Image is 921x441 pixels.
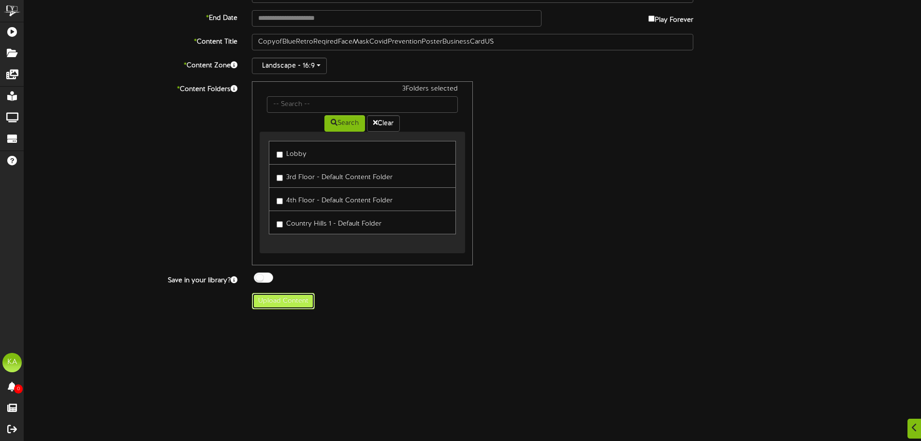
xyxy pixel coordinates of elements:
[277,198,283,204] input: 4th Floor - Default Content Folder
[277,146,307,159] label: Lobby
[277,216,381,229] label: Country Hills 1 - Default Folder
[14,384,23,394] span: 0
[252,34,693,50] input: Title of this Content
[277,169,393,182] label: 3rd Floor - Default Content Folder
[252,58,327,74] button: Landscape - 16:9
[17,273,245,286] label: Save in your library?
[277,175,283,181] input: 3rd Floor - Default Content Folder
[648,10,693,25] label: Play Forever
[17,10,245,23] label: End Date
[277,152,283,158] input: Lobby
[267,96,457,113] input: -- Search --
[260,84,465,96] div: 3 Folders selected
[277,221,283,228] input: Country Hills 1 - Default Folder
[17,34,245,47] label: Content Title
[17,81,245,94] label: Content Folders
[277,193,393,206] label: 4th Floor - Default Content Folder
[17,58,245,71] label: Content Zone
[324,115,365,132] button: Search
[252,293,315,309] button: Upload Content
[2,353,22,372] div: KA
[648,15,655,22] input: Play Forever
[367,115,400,132] button: Clear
